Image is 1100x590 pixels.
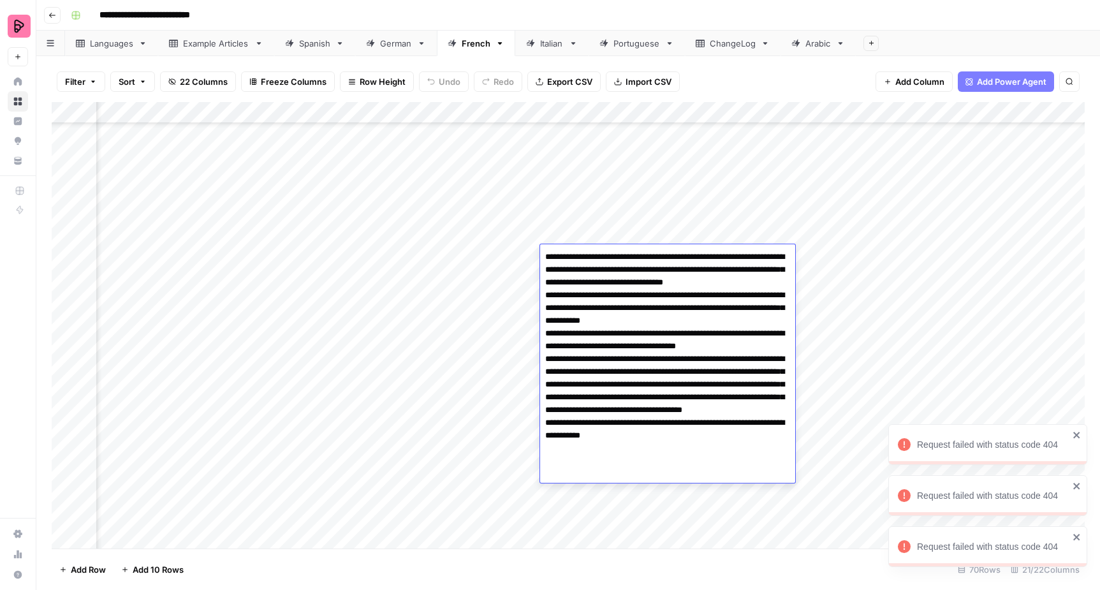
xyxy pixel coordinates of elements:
[876,71,953,92] button: Add Column
[462,37,490,50] div: French
[474,71,522,92] button: Redo
[8,111,28,131] a: Insights
[261,75,326,88] span: Freeze Columns
[805,37,831,50] div: Arabic
[515,31,589,56] a: Italian
[8,10,28,42] button: Workspace: Preply
[274,31,355,56] a: Spanish
[8,91,28,112] a: Browse
[355,31,437,56] a: German
[958,71,1054,92] button: Add Power Agent
[626,75,671,88] span: Import CSV
[977,75,1046,88] span: Add Power Agent
[183,37,249,50] div: Example Articles
[65,75,85,88] span: Filter
[8,564,28,585] button: Help + Support
[437,31,515,56] a: French
[8,524,28,544] a: Settings
[8,544,28,564] a: Usage
[133,563,184,576] span: Add 10 Rows
[540,37,564,50] div: Italian
[180,75,228,88] span: 22 Columns
[917,489,1069,502] div: Request failed with status code 404
[8,131,28,151] a: Opportunities
[439,75,460,88] span: Undo
[1073,430,1082,440] button: close
[8,151,28,171] a: Your Data
[547,75,592,88] span: Export CSV
[90,37,133,50] div: Languages
[685,31,781,56] a: ChangeLog
[895,75,944,88] span: Add Column
[710,37,756,50] div: ChangeLog
[781,31,856,56] a: Arabic
[110,71,155,92] button: Sort
[419,71,469,92] button: Undo
[114,559,191,580] button: Add 10 Rows
[527,71,601,92] button: Export CSV
[494,75,514,88] span: Redo
[1073,481,1082,491] button: close
[71,563,106,576] span: Add Row
[52,559,114,580] button: Add Row
[119,75,135,88] span: Sort
[57,71,105,92] button: Filter
[589,31,685,56] a: Portuguese
[1073,532,1082,542] button: close
[613,37,660,50] div: Portuguese
[606,71,680,92] button: Import CSV
[917,540,1069,553] div: Request failed with status code 404
[340,71,414,92] button: Row Height
[380,37,412,50] div: German
[241,71,335,92] button: Freeze Columns
[299,37,330,50] div: Spanish
[8,71,28,92] a: Home
[160,71,236,92] button: 22 Columns
[360,75,406,88] span: Row Height
[65,31,158,56] a: Languages
[8,15,31,38] img: Preply Logo
[158,31,274,56] a: Example Articles
[917,438,1069,451] div: Request failed with status code 404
